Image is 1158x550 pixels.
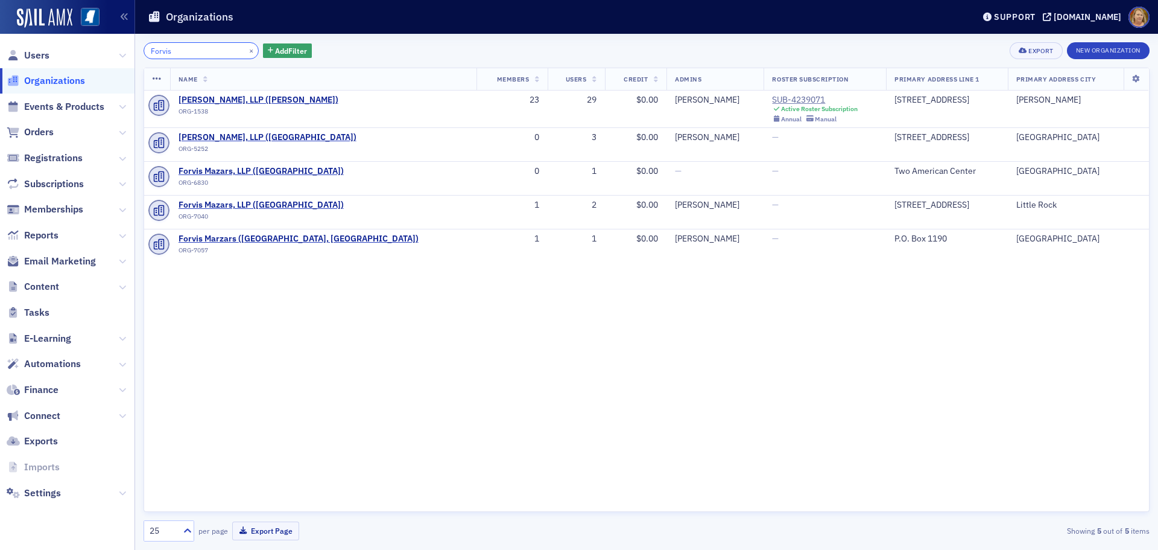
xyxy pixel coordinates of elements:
[823,525,1150,536] div: Showing out of items
[675,234,739,245] a: [PERSON_NAME]
[72,8,100,28] a: View Homepage
[7,177,84,191] a: Subscriptions
[772,95,858,106] a: SUB-4239071
[1067,44,1150,55] a: New Organization
[24,487,61,500] span: Settings
[1016,166,1141,177] div: [GEOGRAPHIC_DATA]
[1054,11,1121,22] div: [DOMAIN_NAME]
[556,95,596,106] div: 29
[566,75,587,83] span: Users
[24,332,71,345] span: E-Learning
[1016,234,1141,245] div: [GEOGRAPHIC_DATA]
[7,126,54,139] a: Orders
[7,280,59,293] a: Content
[263,43,312,59] button: AddFilter
[7,383,59,397] a: Finance
[7,255,96,268] a: Email Marketing
[179,200,344,211] span: Forvis Mazars, LLP (Little Rock)
[275,45,307,56] span: Add Filter
[7,409,60,423] a: Connect
[1016,75,1096,83] span: Primary Address City
[179,234,419,245] a: Forvis Marzars ([GEOGRAPHIC_DATA], [GEOGRAPHIC_DATA])
[556,200,596,211] div: 2
[497,75,530,83] span: Members
[894,234,999,245] div: P.O. Box 1190
[772,165,779,176] span: —
[772,199,779,210] span: —
[24,100,104,114] span: Events & Products
[485,234,539,245] div: 1
[24,126,54,139] span: Orders
[781,105,858,113] div: Active Roster Subscription
[7,435,58,448] a: Exports
[179,132,356,143] span: Forvis Mazars, LLP (Memphis)
[24,461,60,474] span: Imports
[179,75,198,83] span: Name
[556,132,596,143] div: 3
[7,74,85,88] a: Organizations
[17,8,72,28] img: SailAMX
[150,525,176,537] div: 25
[556,166,596,177] div: 1
[7,100,104,114] a: Events & Products
[1028,48,1053,54] div: Export
[485,132,539,143] div: 0
[636,132,658,142] span: $0.00
[675,95,739,106] a: [PERSON_NAME]
[24,229,59,242] span: Reports
[636,165,658,176] span: $0.00
[166,10,233,24] h1: Organizations
[7,49,49,62] a: Users
[24,255,96,268] span: Email Marketing
[1016,132,1141,143] div: [GEOGRAPHIC_DATA]
[246,45,257,56] button: ×
[1016,95,1141,106] div: [PERSON_NAME]
[636,199,658,210] span: $0.00
[144,42,259,59] input: Search…
[675,165,682,176] span: —
[894,95,999,106] div: [STREET_ADDRESS]
[24,357,81,371] span: Automations
[179,132,356,143] a: [PERSON_NAME], LLP ([GEOGRAPHIC_DATA])
[1067,42,1150,59] button: New Organization
[1043,13,1125,21] button: [DOMAIN_NAME]
[7,487,61,500] a: Settings
[781,115,802,123] div: Annual
[1095,525,1103,536] strong: 5
[485,200,539,211] div: 1
[24,49,49,62] span: Users
[675,132,739,143] a: [PERSON_NAME]
[179,107,338,120] div: ORG-1538
[1016,200,1141,211] div: Little Rock
[772,132,779,142] span: —
[894,200,999,211] div: [STREET_ADDRESS]
[675,75,701,83] span: Admins
[179,166,344,177] span: Forvis Mazars, LLP (Nahville)
[636,94,658,105] span: $0.00
[1128,7,1150,28] span: Profile
[1122,525,1131,536] strong: 5
[624,75,648,83] span: Credit
[7,357,81,371] a: Automations
[198,525,228,536] label: per page
[7,152,83,165] a: Registrations
[24,306,49,319] span: Tasks
[179,246,419,258] div: ORG-7057
[24,383,59,397] span: Finance
[179,179,344,191] div: ORG-6830
[7,229,59,242] a: Reports
[179,145,356,157] div: ORG-5252
[24,280,59,293] span: Content
[24,409,60,423] span: Connect
[7,332,71,345] a: E-Learning
[232,522,299,540] button: Export Page
[179,213,344,225] div: ORG-7040
[1010,42,1062,59] button: Export
[24,435,58,448] span: Exports
[675,200,739,211] a: [PERSON_NAME]
[24,152,83,165] span: Registrations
